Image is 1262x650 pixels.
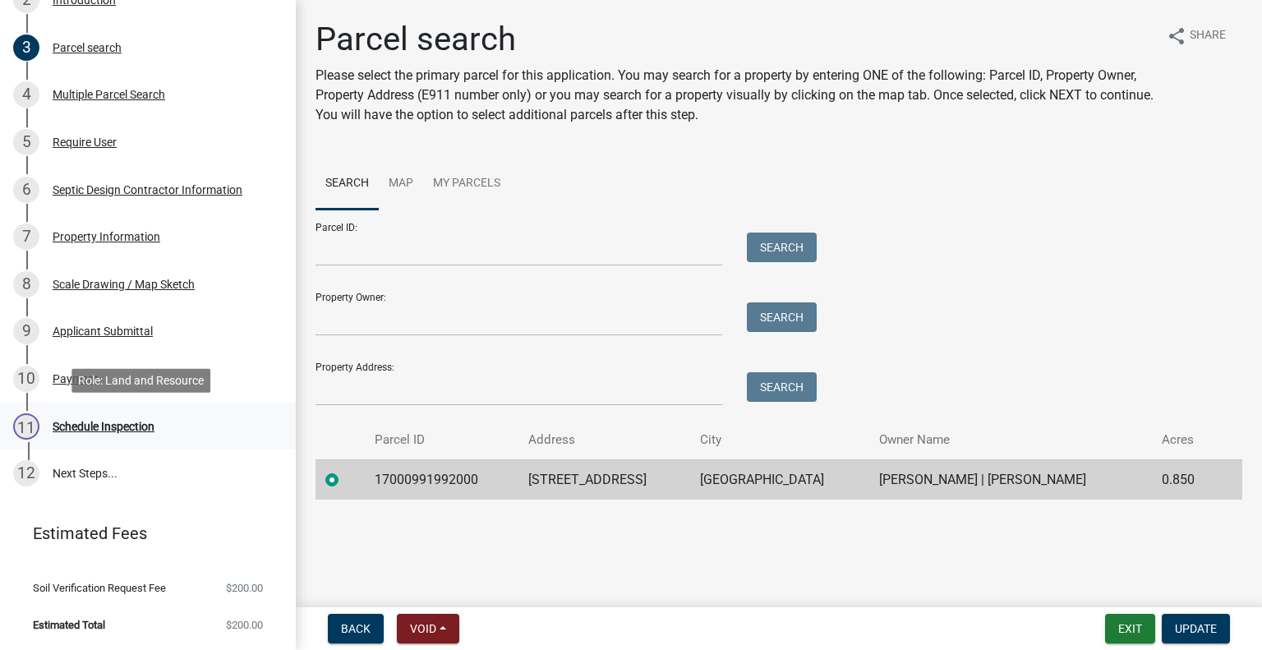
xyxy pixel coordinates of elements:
[341,622,371,635] span: Back
[397,614,459,643] button: Void
[747,302,817,332] button: Search
[518,421,690,459] th: Address
[13,366,39,392] div: 10
[1190,26,1226,46] span: Share
[53,421,154,432] div: Schedule Inspection
[53,184,242,196] div: Septic Design Contractor Information
[365,421,518,459] th: Parcel ID
[13,35,39,61] div: 3
[53,42,122,53] div: Parcel search
[1167,26,1186,46] i: share
[13,271,39,297] div: 8
[13,460,39,486] div: 12
[13,81,39,108] div: 4
[13,517,269,550] a: Estimated Fees
[13,129,39,155] div: 5
[690,421,869,459] th: City
[226,583,263,593] span: $200.00
[53,325,153,337] div: Applicant Submittal
[690,459,869,500] td: [GEOGRAPHIC_DATA]
[1152,421,1218,459] th: Acres
[53,89,165,100] div: Multiple Parcel Search
[71,368,210,392] div: Role: Land and Resource
[1175,622,1217,635] span: Update
[13,177,39,203] div: 6
[518,459,690,500] td: [STREET_ADDRESS]
[869,421,1152,459] th: Owner Name
[53,136,117,148] div: Require User
[33,620,105,630] span: Estimated Total
[33,583,166,593] span: Soil Verification Request Fee
[53,373,99,385] div: Payment
[365,459,518,500] td: 17000991992000
[410,622,436,635] span: Void
[315,66,1154,125] p: Please select the primary parcel for this application. You may search for a property by entering ...
[315,158,379,210] a: Search
[226,620,263,630] span: $200.00
[869,459,1152,500] td: [PERSON_NAME] | [PERSON_NAME]
[1152,459,1218,500] td: 0.850
[13,224,39,250] div: 7
[379,158,423,210] a: Map
[13,318,39,344] div: 9
[1162,614,1230,643] button: Update
[747,233,817,262] button: Search
[13,413,39,440] div: 11
[747,372,817,402] button: Search
[1105,614,1155,643] button: Exit
[53,231,160,242] div: Property Information
[328,614,384,643] button: Back
[53,279,195,290] div: Scale Drawing / Map Sketch
[1154,20,1239,52] button: shareShare
[423,158,510,210] a: My Parcels
[315,20,1154,59] h1: Parcel search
